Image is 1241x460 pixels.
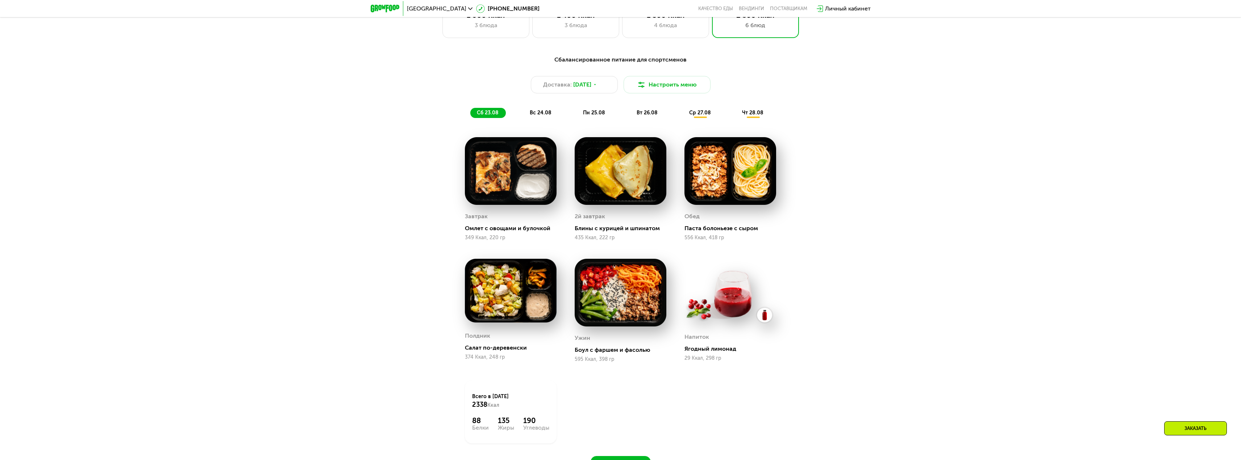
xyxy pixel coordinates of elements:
button: Настроить меню [624,76,711,93]
div: Ягодный лимонад [684,345,782,353]
span: 2338 [472,401,487,409]
a: [PHONE_NUMBER] [476,4,540,13]
div: Омлет с овощами и булочкой [465,225,562,232]
div: 135 [498,416,514,425]
span: пн 25.08 [583,110,605,116]
div: Боул с фаршем и фасолью [575,346,672,354]
div: Белки [472,425,489,431]
div: 4 блюда [630,21,701,30]
span: вс 24.08 [530,110,551,116]
div: Салат по-деревенски [465,344,562,351]
span: ср 27.08 [689,110,711,116]
span: сб 23.08 [477,110,499,116]
div: Заказать [1164,421,1227,435]
a: Качество еды [698,6,733,12]
div: поставщикам [770,6,807,12]
div: Паста болоньезе с сыром [684,225,782,232]
div: 556 Ккал, 418 гр [684,235,776,241]
div: 3 блюда [450,21,522,30]
div: Углеводы [523,425,549,431]
div: Полдник [465,330,490,341]
div: Всего в [DATE] [472,393,549,409]
span: [GEOGRAPHIC_DATA] [407,6,466,12]
div: 29 Ккал, 298 гр [684,355,776,361]
span: Ккал [487,402,499,408]
div: 190 [523,416,549,425]
div: Блины с курицей и шпинатом [575,225,672,232]
div: Завтрак [465,211,488,222]
div: 349 Ккал, 220 гр [465,235,557,241]
a: Вендинги [739,6,764,12]
div: Личный кабинет [825,4,871,13]
div: 3 блюда [540,21,612,30]
div: Напиток [684,332,709,342]
div: 435 Ккал, 222 гр [575,235,666,241]
span: вт 26.08 [637,110,658,116]
span: [DATE] [573,80,591,89]
div: 6 блюд [720,21,791,30]
div: Ужин [575,333,590,343]
span: чт 28.08 [742,110,763,116]
div: 88 [472,416,489,425]
div: Жиры [498,425,514,431]
div: 595 Ккал, 398 гр [575,356,666,362]
div: 374 Ккал, 248 гр [465,354,557,360]
span: Доставка: [543,80,572,89]
div: Обед [684,211,700,222]
div: 2й завтрак [575,211,605,222]
div: Сбалансированное питание для спортсменов [406,55,835,64]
